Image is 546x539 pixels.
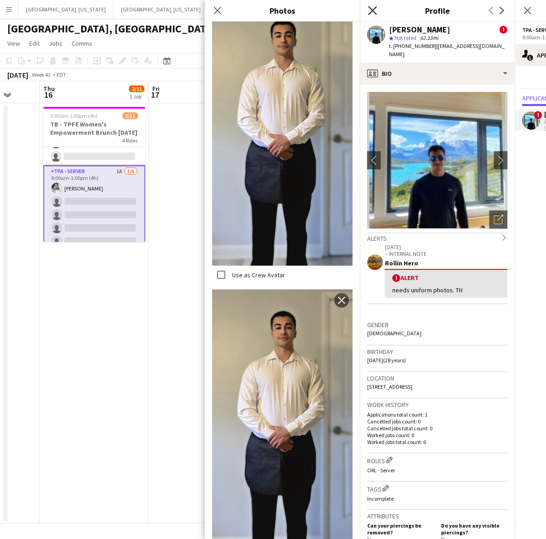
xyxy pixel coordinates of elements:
[418,34,440,41] span: 62.33mi
[489,211,508,229] div: Open photos pop-in
[367,455,508,465] h3: Roles
[123,112,138,119] span: 2/11
[114,0,208,18] button: [GEOGRAPHIC_DATA], [US_STATE]
[360,63,515,85] div: Bio
[534,111,542,119] span: !
[367,411,508,418] p: Applications total count: 1
[30,71,53,78] span: Week 42
[367,495,508,502] p: Incomplete
[72,39,92,48] span: Comms
[29,39,40,48] span: Edit
[7,22,216,36] h1: [GEOGRAPHIC_DATA], [GEOGRAPHIC_DATA]
[43,85,55,93] span: Thu
[367,383,412,390] span: [STREET_ADDRESS]
[7,39,20,48] span: View
[367,401,508,409] h3: Work history
[205,5,360,16] h3: Photos
[392,274,500,282] div: Alert
[152,85,160,93] span: Fri
[367,233,508,243] div: Alerts
[367,467,395,474] span: ORL - Server
[367,425,508,432] p: Cancelled jobs total count: 0
[123,137,138,144] span: 4 Roles
[385,250,508,257] p: – INTERNAL NOTE
[367,92,508,229] img: Crew avatar or photo
[57,71,66,78] div: EDT
[42,90,55,100] span: 16
[499,26,508,34] span: !
[395,34,416,41] span: Not rated
[367,330,421,337] span: [DEMOGRAPHIC_DATA]
[360,5,515,16] h3: Profile
[367,522,434,536] h5: Can your piercings be removed?
[130,93,144,100] div: 1 Job
[26,37,43,49] a: Edit
[392,286,500,294] div: needs uniform photos. TH
[19,0,114,18] button: [GEOGRAPHIC_DATA], [US_STATE]
[389,26,450,34] div: [PERSON_NAME]
[151,90,160,100] span: 17
[230,271,285,279] label: Use as Crew Avatar
[7,70,28,79] div: [DATE]
[51,112,98,119] span: 9:00am-1:00pm (4h)
[441,522,508,536] h5: Do you have any visible piercings?
[49,39,62,48] span: Jobs
[389,42,504,58] span: | [EMAIL_ADDRESS][DOMAIN_NAME]
[392,274,400,282] span: !
[45,37,66,49] a: Jobs
[385,243,508,250] p: [DATE]
[385,259,508,267] div: Rollin Hero
[367,348,508,356] h3: Birthday
[367,432,508,439] p: Worked jobs count: 0
[367,321,508,329] h3: Gender
[4,37,24,49] a: View
[367,357,406,364] span: [DATE] (28 years)
[367,439,508,445] p: Worked jobs total count: 0
[367,374,508,382] h3: Location
[43,120,146,137] h3: TB - TPFE Women's Empowerment Brunch [DATE]
[43,165,146,264] app-card-role: TPA - Server1A1/69:00am-1:00pm (4h)[PERSON_NAME]
[43,107,146,242] app-job-card: 9:00am-1:00pm (4h)2/11TB - TPFE Women's Empowerment Brunch [DATE]4 Roles[PERSON_NAME]TPA - Barten...
[68,37,96,49] a: Comms
[367,418,508,425] p: Cancelled jobs count: 0
[129,85,145,92] span: 2/11
[389,42,437,49] span: t. [PHONE_NUMBER]
[367,484,508,493] h3: Tags
[367,512,508,520] h3: Attributes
